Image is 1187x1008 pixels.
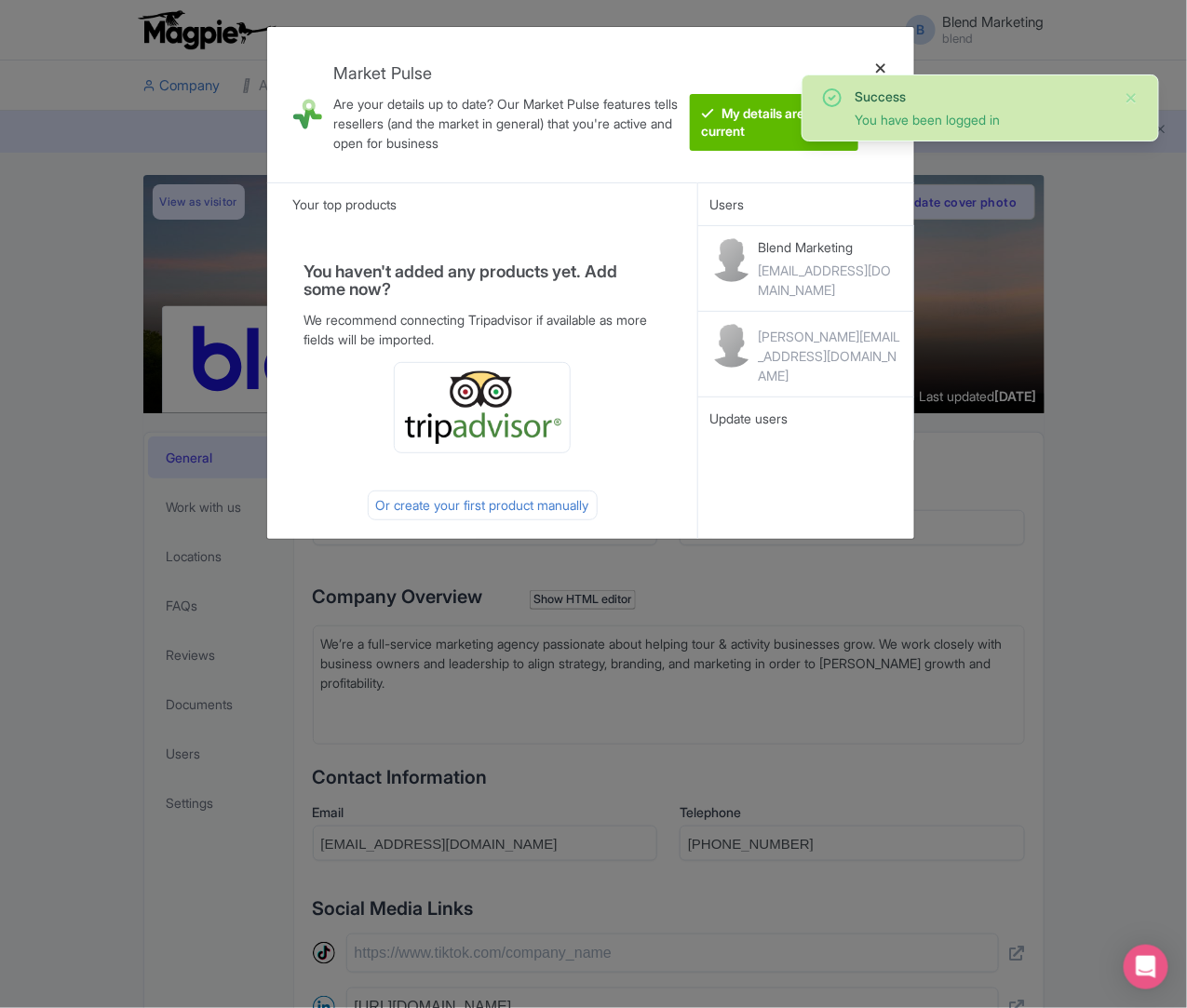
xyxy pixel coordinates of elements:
[304,262,661,300] h4: You haven't added any products yet. Add some now?
[304,310,661,349] p: We recommend connecting Tripadvisor if available as more fields will be imported.
[333,64,690,83] h4: Market Pulse
[709,409,902,429] div: Update users
[690,94,858,151] btn: My details are current
[855,87,1110,106] div: Success
[333,94,690,153] div: Are your details up to date? Our Market Pulse features tells resellers (and the market in general...
[855,110,1110,129] div: You have been logged in
[293,75,323,153] img: market_pulse-1-0a5220b3d29e4a0de46fb7534bebe030.svg
[709,323,754,368] img: contact-b11cc6e953956a0c50a2f97983291f06.png
[698,182,914,225] div: Users
[709,237,754,282] img: contact-b11cc6e953956a0c50a2f97983291f06.png
[402,370,562,445] img: ta_logo-885a1c64328048f2535e39284ba9d771.png
[758,327,902,385] div: [PERSON_NAME][EMAIL_ADDRESS][DOMAIN_NAME]
[368,491,598,520] div: Or create your first product manually
[1125,87,1140,109] button: Close
[758,237,902,257] p: Blend Marketing
[1124,945,1168,989] div: Open Intercom Messenger
[758,261,902,300] div: [EMAIL_ADDRESS][DOMAIN_NAME]
[267,182,698,225] div: Your top products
